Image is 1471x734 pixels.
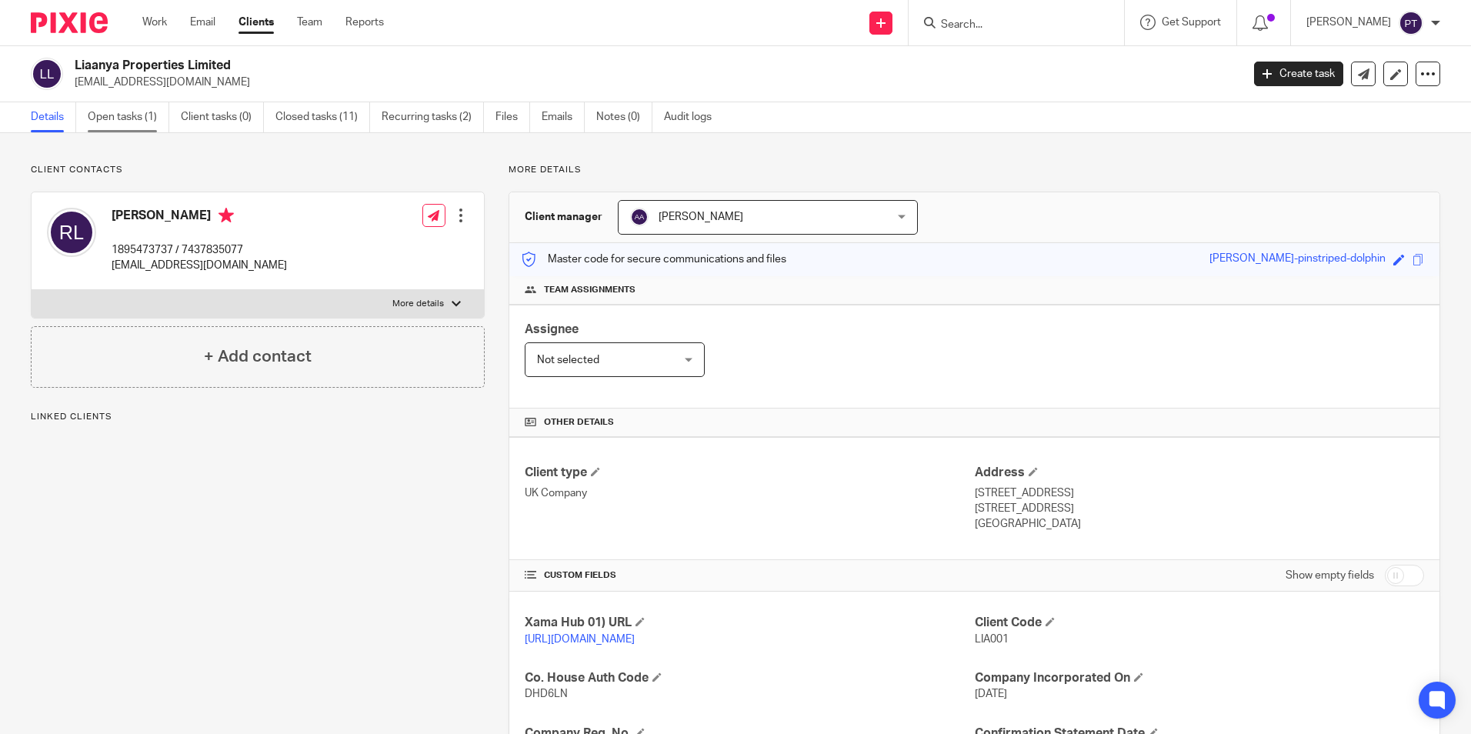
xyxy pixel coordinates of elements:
[537,355,599,365] span: Not selected
[238,15,274,30] a: Clients
[275,102,370,132] a: Closed tasks (11)
[525,465,974,481] h4: Client type
[544,284,635,296] span: Team assignments
[1162,17,1221,28] span: Get Support
[525,209,602,225] h3: Client manager
[525,569,974,582] h4: CUSTOM FIELDS
[204,345,312,369] h4: + Add contact
[975,689,1007,699] span: [DATE]
[218,208,234,223] i: Primary
[1286,568,1374,583] label: Show empty fields
[31,102,76,132] a: Details
[939,18,1078,32] input: Search
[975,634,1009,645] span: LIA001
[112,258,287,273] p: [EMAIL_ADDRESS][DOMAIN_NAME]
[1399,11,1423,35] img: svg%3E
[297,15,322,30] a: Team
[542,102,585,132] a: Emails
[112,208,287,227] h4: [PERSON_NAME]
[521,252,786,267] p: Master code for secure communications and files
[1306,15,1391,30] p: [PERSON_NAME]
[382,102,484,132] a: Recurring tasks (2)
[31,58,63,90] img: svg%3E
[75,58,999,74] h2: Liaanya Properties Limited
[596,102,652,132] a: Notes (0)
[1209,251,1386,269] div: [PERSON_NAME]-pinstriped-dolphin
[112,242,287,258] p: 1895473737 / 7437835077
[509,164,1440,176] p: More details
[630,208,649,226] img: svg%3E
[345,15,384,30] a: Reports
[190,15,215,30] a: Email
[392,298,444,310] p: More details
[31,12,108,33] img: Pixie
[659,212,743,222] span: [PERSON_NAME]
[75,75,1231,90] p: [EMAIL_ADDRESS][DOMAIN_NAME]
[975,615,1424,631] h4: Client Code
[525,485,974,501] p: UK Company
[31,411,485,423] p: Linked clients
[1254,62,1343,86] a: Create task
[525,634,635,645] a: [URL][DOMAIN_NAME]
[975,485,1424,501] p: [STREET_ADDRESS]
[975,670,1424,686] h4: Company Incorporated On
[664,102,723,132] a: Audit logs
[975,465,1424,481] h4: Address
[88,102,169,132] a: Open tasks (1)
[47,208,96,257] img: svg%3E
[525,689,568,699] span: DHD6LN
[181,102,264,132] a: Client tasks (0)
[142,15,167,30] a: Work
[31,164,485,176] p: Client contacts
[975,501,1424,516] p: [STREET_ADDRESS]
[975,516,1424,532] p: [GEOGRAPHIC_DATA]
[544,416,614,429] span: Other details
[495,102,530,132] a: Files
[525,323,579,335] span: Assignee
[525,670,974,686] h4: Co. House Auth Code
[525,615,974,631] h4: Xama Hub 01) URL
